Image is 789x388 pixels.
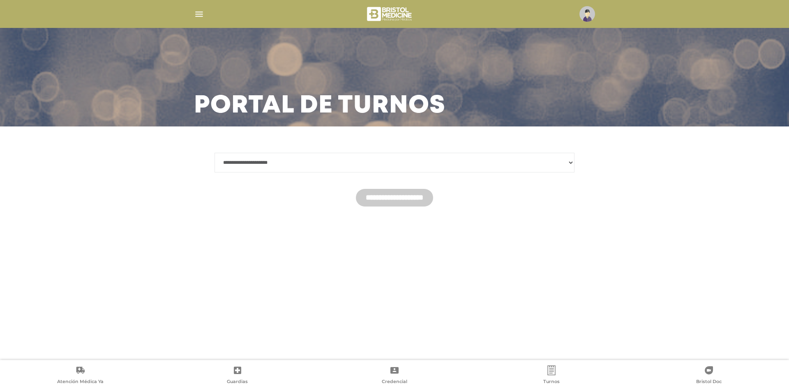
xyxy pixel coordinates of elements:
h3: Portal de turnos [194,95,445,117]
span: Credencial [382,379,407,386]
a: Atención Médica Ya [2,365,159,386]
img: Cober_menu-lines-white.svg [194,9,204,19]
a: Turnos [473,365,630,386]
a: Credencial [316,365,473,386]
img: profile-placeholder.svg [579,6,595,22]
span: Atención Médica Ya [57,379,104,386]
a: Bristol Doc [630,365,787,386]
span: Turnos [543,379,560,386]
a: Guardias [159,365,316,386]
span: Guardias [227,379,248,386]
img: bristol-medicine-blanco.png [366,4,415,24]
span: Bristol Doc [696,379,722,386]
